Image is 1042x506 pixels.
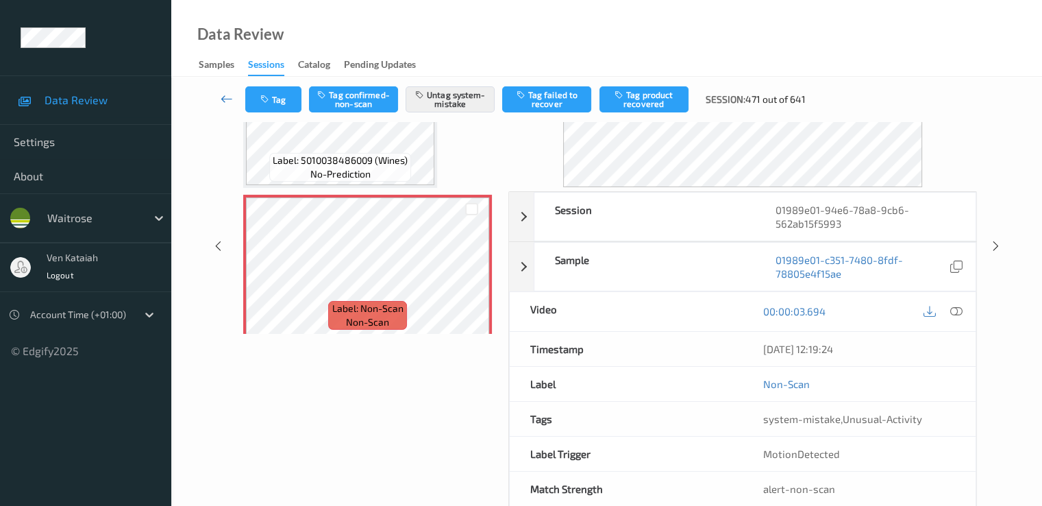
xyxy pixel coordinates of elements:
div: Pending Updates [344,58,416,75]
button: Tag failed to recover [502,86,591,112]
a: 00:00:03.694 [763,304,826,318]
div: Timestamp [510,332,743,366]
span: , [763,413,922,425]
button: Untag system-mistake [406,86,495,112]
div: Sample01989e01-c351-7480-8fdf-78805e4f15ae [509,242,976,291]
span: Label: Non-Scan [332,302,404,315]
div: Label [510,367,743,401]
div: Catalog [298,58,330,75]
div: alert-non-scan [763,482,955,496]
div: Label Trigger [510,437,743,471]
span: Label: 5010038486009 (Wines) [273,154,408,167]
div: Match Strength [510,472,743,506]
div: MotionDetected [743,437,976,471]
a: Pending Updates [344,56,430,75]
span: no-prediction [310,167,371,181]
div: [DATE] 12:19:24 [763,342,955,356]
div: Session [534,193,755,241]
a: Samples [199,56,248,75]
a: Non-Scan [763,377,810,391]
span: non-scan [346,315,389,329]
a: 01989e01-c351-7480-8fdf-78805e4f15ae [776,253,947,280]
span: system-mistake [763,413,841,425]
div: Video [510,292,743,331]
div: Tags [510,402,743,436]
div: 01989e01-94e6-78a8-9cb6-562ab15f5993 [755,193,976,241]
div: Session01989e01-94e6-78a8-9cb6-562ab15f5993 [509,192,976,241]
span: Unusual-Activity [843,413,922,425]
div: Data Review [197,27,284,41]
div: Samples [199,58,234,75]
button: Tag confirmed-non-scan [309,86,398,112]
a: Catalog [298,56,344,75]
a: Sessions [248,56,298,76]
button: Tag product recovered [599,86,689,112]
span: 471 out of 641 [745,93,806,106]
span: Session: [706,93,745,106]
div: Sessions [248,58,284,76]
div: Sample [534,243,755,291]
button: Tag [245,86,301,112]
